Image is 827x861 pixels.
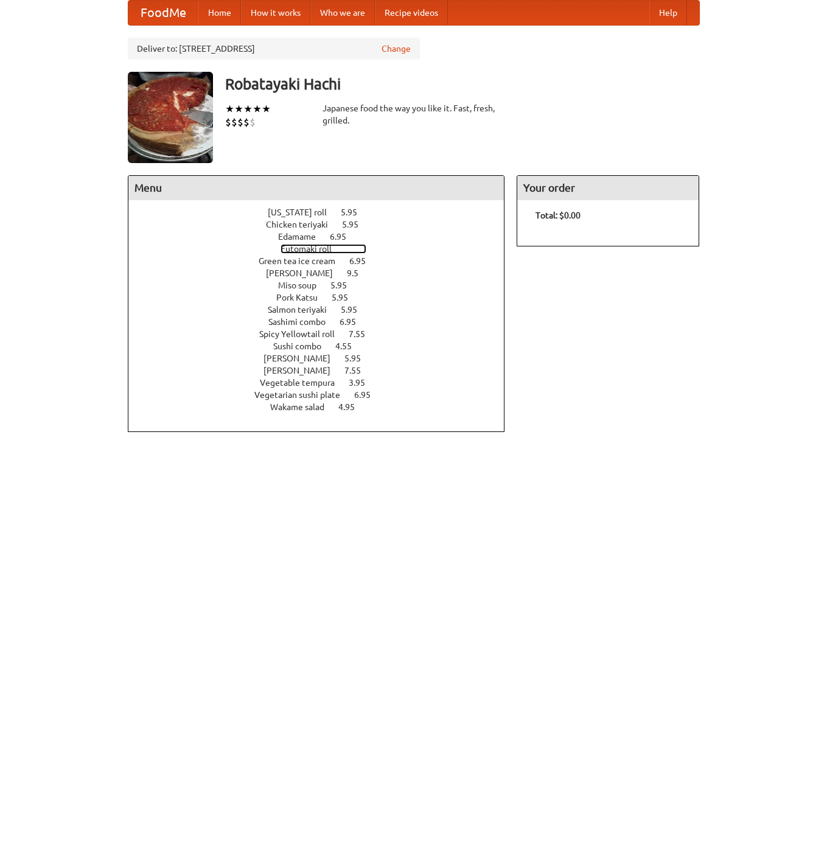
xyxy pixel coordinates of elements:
h4: Menu [128,176,504,200]
li: ★ [225,102,234,116]
li: ★ [262,102,271,116]
li: ★ [243,102,253,116]
a: Vegetarian sushi plate 6.95 [254,390,393,400]
span: [US_STATE] roll [268,207,339,217]
a: Salmon teriyaki 5.95 [268,305,380,315]
a: Edamame 6.95 [278,232,369,242]
h3: Robatayaki Hachi [225,72,700,96]
span: Miso soup [278,281,329,290]
span: 3.95 [349,378,377,388]
span: 4.55 [335,341,364,351]
li: $ [225,116,231,129]
span: Wakame salad [270,402,337,412]
span: 6.95 [330,232,358,242]
a: Wakame salad 4.95 [270,402,377,412]
a: Help [649,1,687,25]
span: Salmon teriyaki [268,305,339,315]
span: 6.95 [354,390,383,400]
span: Sushi combo [273,341,333,351]
a: [US_STATE] roll 5.95 [268,207,380,217]
span: [PERSON_NAME] [263,354,343,363]
span: 5.95 [344,354,373,363]
span: Edamame [278,232,328,242]
h4: Your order [517,176,699,200]
span: Chicken teriyaki [266,220,340,229]
span: 4.95 [338,402,367,412]
span: [PERSON_NAME] [263,366,343,375]
a: Green tea ice cream 6.95 [259,256,388,266]
li: ★ [253,102,262,116]
span: Vegetable tempura [260,378,347,388]
li: $ [237,116,243,129]
b: Total: $0.00 [536,211,581,220]
span: Spicy Yellowtail roll [259,329,347,339]
a: Recipe videos [375,1,448,25]
li: ★ [234,102,243,116]
a: FoodMe [128,1,198,25]
span: Vegetarian sushi plate [254,390,352,400]
a: Futomaki roll [281,244,366,254]
a: Pork Katsu 5.95 [276,293,371,302]
li: $ [249,116,256,129]
li: $ [231,116,237,129]
a: Sushi combo 4.55 [273,341,374,351]
span: 5.95 [330,281,359,290]
span: 5.95 [341,207,369,217]
a: Sashimi combo 6.95 [268,317,379,327]
span: Sashimi combo [268,317,338,327]
span: Green tea ice cream [259,256,347,266]
a: Who we are [310,1,375,25]
a: Change [382,43,411,55]
li: $ [243,116,249,129]
span: 7.55 [344,366,373,375]
a: Home [198,1,241,25]
span: [PERSON_NAME] [266,268,345,278]
img: angular.jpg [128,72,213,163]
span: 7.55 [349,329,377,339]
span: Futomaki roll [281,244,344,254]
a: Spicy Yellowtail roll 7.55 [259,329,388,339]
a: [PERSON_NAME] 9.5 [266,268,381,278]
span: 5.95 [342,220,371,229]
span: 6.95 [349,256,378,266]
a: Chicken teriyaki 5.95 [266,220,381,229]
a: Miso soup 5.95 [278,281,369,290]
span: 5.95 [332,293,360,302]
a: [PERSON_NAME] 5.95 [263,354,383,363]
span: 9.5 [347,268,371,278]
a: Vegetable tempura 3.95 [260,378,388,388]
a: How it works [241,1,310,25]
div: Japanese food the way you like it. Fast, fresh, grilled. [323,102,505,127]
a: [PERSON_NAME] 7.55 [263,366,383,375]
span: 6.95 [340,317,368,327]
div: Deliver to: [STREET_ADDRESS] [128,38,420,60]
span: 5.95 [341,305,369,315]
span: Pork Katsu [276,293,330,302]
